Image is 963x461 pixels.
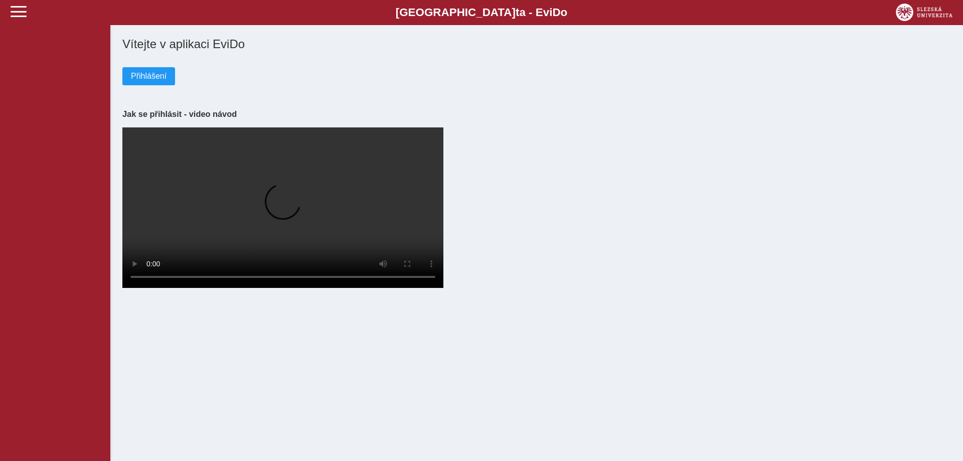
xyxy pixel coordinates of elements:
span: o [561,6,568,19]
span: t [516,6,519,19]
video: Your browser does not support the video tag. [122,127,443,288]
h3: Jak se přihlásit - video návod [122,109,951,119]
img: logo_web_su.png [896,4,952,21]
b: [GEOGRAPHIC_DATA] a - Evi [30,6,933,19]
h1: Vítejte v aplikaci EviDo [122,37,951,51]
span: D [552,6,560,19]
button: Přihlášení [122,67,175,85]
span: Přihlášení [131,72,167,81]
